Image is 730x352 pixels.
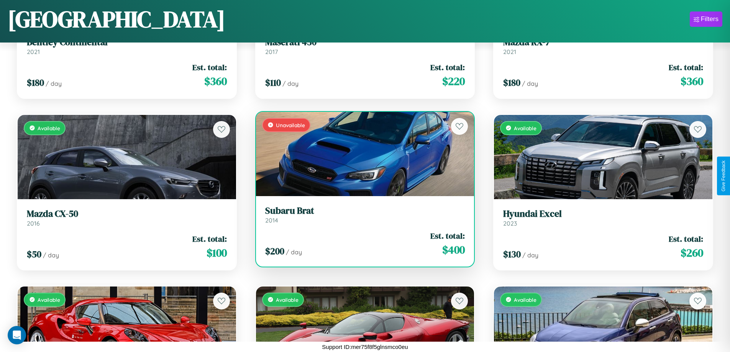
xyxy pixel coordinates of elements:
span: / day [522,251,538,259]
h3: Hyundai Excel [503,208,703,219]
span: / day [286,248,302,256]
div: Open Intercom Messenger [8,326,26,344]
span: $ 110 [265,76,281,89]
div: Filters [701,15,719,23]
span: $ 50 [27,248,41,260]
span: Est. total: [430,230,465,241]
h1: [GEOGRAPHIC_DATA] [8,3,225,35]
span: 2021 [503,48,516,56]
a: Mazda RX-72021 [503,37,703,56]
span: $ 200 [265,245,284,257]
span: / day [522,80,538,87]
span: $ 360 [204,74,227,89]
span: Available [276,296,299,303]
span: $ 180 [503,76,520,89]
span: $ 220 [442,74,465,89]
span: $ 400 [442,242,465,257]
span: / day [282,80,299,87]
span: $ 180 [27,76,44,89]
span: Est. total: [669,233,703,244]
span: $ 260 [681,245,703,260]
span: Available [38,296,60,303]
span: 2021 [27,48,40,56]
h3: Subaru Brat [265,205,465,216]
span: / day [46,80,62,87]
a: Maserati 4302017 [265,37,465,56]
span: Est. total: [192,62,227,73]
span: Est. total: [430,62,465,73]
a: Mazda CX-502016 [27,208,227,227]
h3: Maserati 430 [265,37,465,48]
span: Available [38,125,60,131]
h3: Mazda CX-50 [27,208,227,219]
span: 2017 [265,48,278,56]
span: 2016 [27,219,40,227]
span: $ 100 [207,245,227,260]
span: 2023 [503,219,517,227]
span: Est. total: [192,233,227,244]
span: Available [514,125,536,131]
span: Unavailable [276,122,305,128]
span: Est. total: [669,62,703,73]
h3: Bentley Continental [27,37,227,48]
span: $ 360 [681,74,703,89]
span: 2014 [265,216,278,224]
h3: Mazda RX-7 [503,37,703,48]
p: Support ID: mer75f8f5glnsmco0eu [322,342,408,352]
a: Hyundai Excel2023 [503,208,703,227]
span: / day [43,251,59,259]
div: Give Feedback [721,160,726,192]
a: Bentley Continental2021 [27,37,227,56]
button: Filters [690,11,722,27]
span: Available [514,296,536,303]
span: $ 130 [503,248,521,260]
a: Subaru Brat2014 [265,205,465,224]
